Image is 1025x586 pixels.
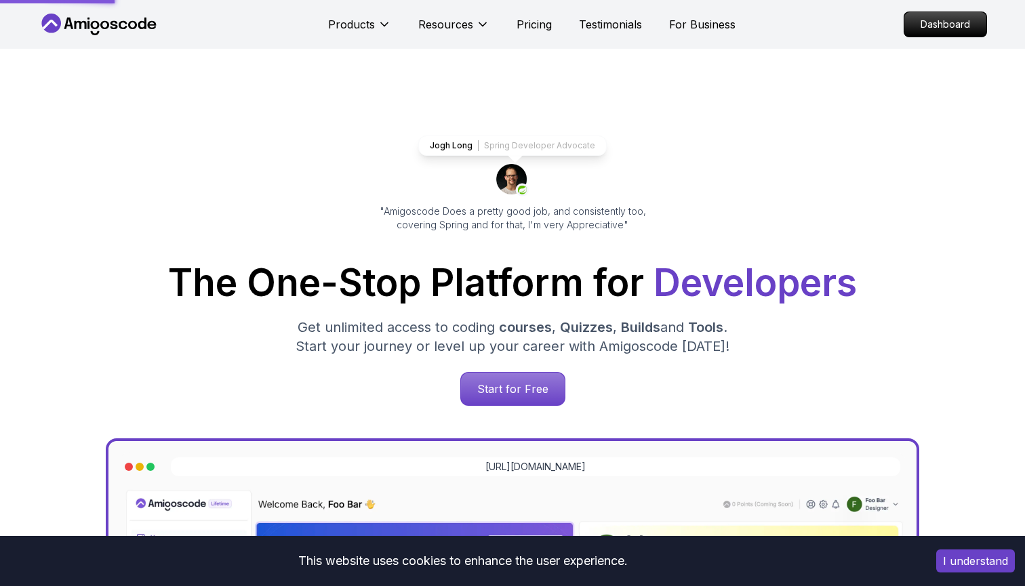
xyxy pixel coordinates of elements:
span: Builds [621,319,660,335]
div: This website uses cookies to enhance the user experience. [10,546,916,576]
p: Dashboard [904,12,986,37]
p: Get unlimited access to coding , , and . Start your journey or level up your career with Amigosco... [285,318,740,356]
h1: The One-Stop Platform for [49,264,976,301]
button: Resources [418,16,489,43]
p: Spring Developer Advocate [484,140,595,151]
a: Dashboard [904,12,987,37]
span: Developers [654,260,857,305]
span: courses [499,319,552,335]
button: Accept cookies [936,549,1015,572]
p: Start for Free [461,373,565,405]
p: Products [328,16,375,33]
span: Tools [688,319,723,335]
button: Products [328,16,391,43]
a: For Business [669,16,736,33]
a: Start for Free [460,372,565,406]
p: "Amigoscode Does a pretty good job, and consistently too, covering Spring and for that, I'm very ... [361,205,664,232]
img: josh long [496,164,529,196]
a: [URL][DOMAIN_NAME] [485,460,586,474]
p: Jogh Long [430,140,473,151]
a: Pricing [517,16,552,33]
span: Quizzes [560,319,613,335]
p: Resources [418,16,473,33]
a: Testimonials [579,16,642,33]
